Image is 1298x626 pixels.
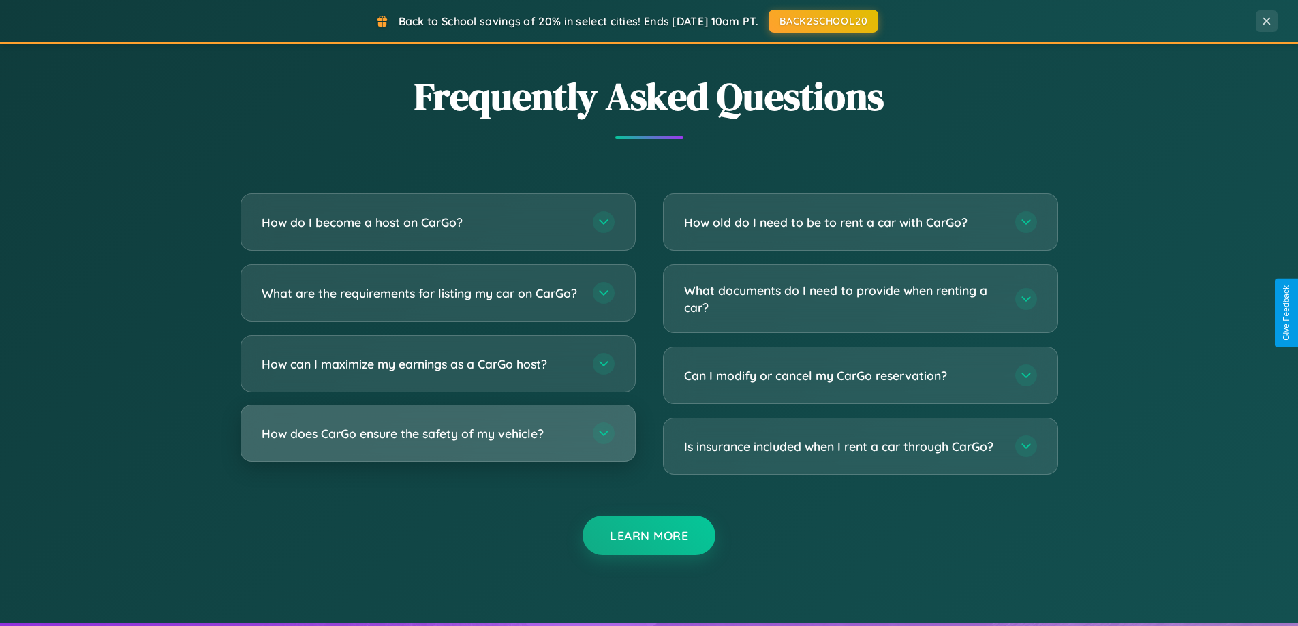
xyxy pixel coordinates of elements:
[399,14,758,28] span: Back to School savings of 20% in select cities! Ends [DATE] 10am PT.
[684,367,1002,384] h3: Can I modify or cancel my CarGo reservation?
[583,516,715,555] button: Learn More
[262,356,579,373] h3: How can I maximize my earnings as a CarGo host?
[262,214,579,231] h3: How do I become a host on CarGo?
[241,70,1058,123] h2: Frequently Asked Questions
[684,214,1002,231] h3: How old do I need to be to rent a car with CarGo?
[262,425,579,442] h3: How does CarGo ensure the safety of my vehicle?
[684,438,1002,455] h3: Is insurance included when I rent a car through CarGo?
[769,10,878,33] button: BACK2SCHOOL20
[684,282,1002,315] h3: What documents do I need to provide when renting a car?
[262,285,579,302] h3: What are the requirements for listing my car on CarGo?
[1282,285,1291,341] div: Give Feedback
